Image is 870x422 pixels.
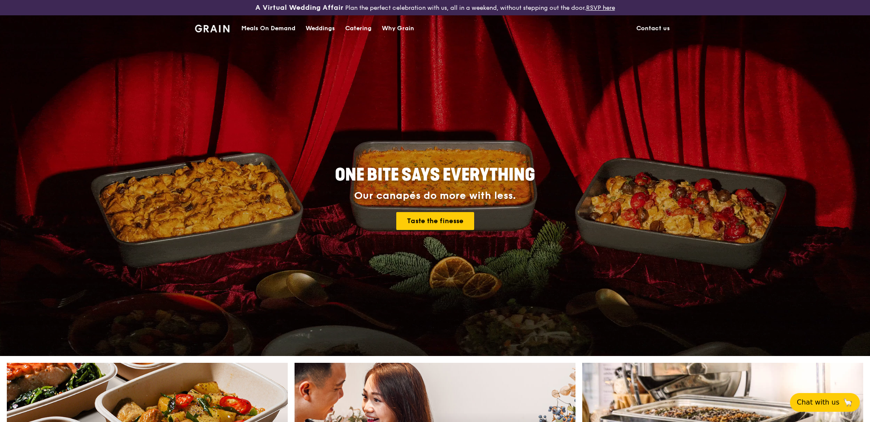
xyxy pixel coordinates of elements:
div: Meals On Demand [241,16,295,41]
h3: A Virtual Wedding Affair [255,3,343,12]
button: Chat with us🦙 [790,393,860,412]
a: Weddings [300,16,340,41]
img: Grain [195,25,229,32]
div: Why Grain [382,16,414,41]
a: Taste the finesse [396,212,474,230]
a: RSVP here [586,4,615,11]
span: ONE BITE SAYS EVERYTHING [335,165,535,185]
div: Our canapés do more with less. [282,190,588,202]
a: GrainGrain [195,15,229,40]
div: Plan the perfect celebration with us, all in a weekend, without stepping out the door. [190,3,680,12]
span: 🦙 [843,397,853,408]
a: Contact us [631,16,675,41]
div: Catering [345,16,372,41]
div: Weddings [306,16,335,41]
a: Catering [340,16,377,41]
a: Why Grain [377,16,419,41]
span: Chat with us [797,397,839,408]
